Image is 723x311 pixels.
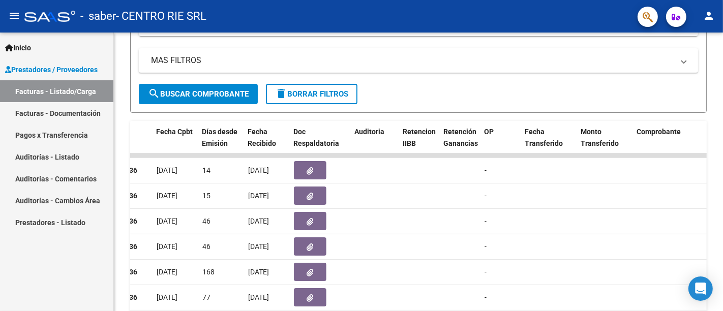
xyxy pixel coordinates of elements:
span: [DATE] [157,166,177,174]
div: Open Intercom Messenger [688,276,713,301]
span: - [485,268,487,276]
mat-icon: search [148,87,160,100]
datatable-header-cell: Fecha Cpbt [152,121,198,166]
span: Doc Respaldatoria [293,128,339,147]
span: 46 [202,217,210,225]
span: [DATE] [248,166,269,174]
span: 14 [202,166,210,174]
span: 77 [202,293,210,301]
span: Auditoria [354,128,384,136]
mat-expansion-panel-header: MAS FILTROS [139,48,698,73]
datatable-header-cell: Fecha Transferido [521,121,577,166]
span: Fecha Recibido [248,128,276,147]
span: [DATE] [157,242,177,251]
datatable-header-cell: Doc Respaldatoria [289,121,350,166]
mat-icon: menu [8,10,20,22]
span: [DATE] [157,217,177,225]
button: Borrar Filtros [266,84,357,104]
span: [DATE] [157,268,177,276]
span: OP [484,128,494,136]
datatable-header-cell: Días desde Emisión [198,121,244,166]
span: - [485,166,487,174]
span: - [485,293,487,301]
mat-icon: delete [275,87,287,100]
datatable-header-cell: Retención Ganancias [439,121,480,166]
span: Comprobante [637,128,681,136]
datatable-header-cell: Retencion IIBB [399,121,439,166]
span: [DATE] [157,293,177,301]
datatable-header-cell: Fecha Recibido [244,121,289,166]
span: Prestadores / Proveedores [5,64,98,75]
mat-panel-title: MAS FILTROS [151,55,674,66]
datatable-header-cell: OP [480,121,521,166]
span: - saber [80,5,116,27]
span: [DATE] [248,217,269,225]
span: 15 [202,192,210,200]
span: - [485,242,487,251]
span: [DATE] [248,268,269,276]
span: [DATE] [248,293,269,301]
span: Buscar Comprobante [148,89,249,99]
span: Monto Transferido [581,128,619,147]
span: [DATE] [157,192,177,200]
span: Días desde Emisión [202,128,237,147]
mat-icon: person [703,10,715,22]
span: - CENTRO RIE SRL [116,5,206,27]
span: - [485,192,487,200]
span: Fecha Cpbt [156,128,193,136]
span: Fecha Transferido [525,128,563,147]
span: 46 [202,242,210,251]
span: Borrar Filtros [275,89,348,99]
button: Buscar Comprobante [139,84,258,104]
datatable-header-cell: Auditoria [350,121,399,166]
span: Retencion IIBB [403,128,436,147]
span: [DATE] [248,192,269,200]
span: Inicio [5,42,31,53]
span: [DATE] [248,242,269,251]
span: Retención Ganancias [443,128,478,147]
datatable-header-cell: Monto Transferido [577,121,632,166]
span: 168 [202,268,215,276]
span: - [485,217,487,225]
